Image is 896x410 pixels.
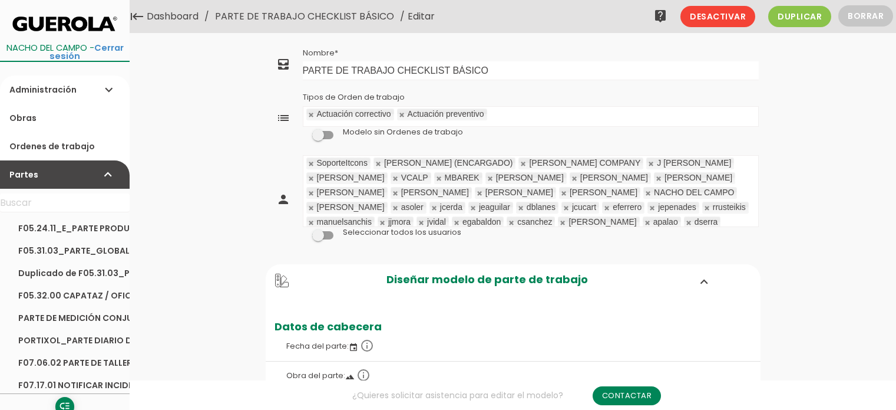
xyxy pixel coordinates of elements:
div: [PERSON_NAME] COMPANY [529,159,640,167]
label: Obra del parte: [275,362,752,388]
div: Actuación correctivo [317,110,391,118]
div: jepenades [658,204,696,211]
a: Contactar [593,386,662,405]
button: Borrar [838,5,893,27]
a: live_help [649,4,672,28]
i: live_help [653,4,667,28]
div: rrusteikis [713,204,746,211]
div: [PERSON_NAME] [317,189,385,196]
i: expand_more [101,160,115,189]
div: jcerda [440,204,462,211]
div: NACHO DEL CAMPO [654,189,734,196]
div: [PERSON_NAME] [664,174,732,182]
div: [PERSON_NAME] [317,204,385,211]
span: Desactivar [680,6,755,27]
div: jvidal [427,218,446,226]
div: [PERSON_NAME] [570,189,637,196]
div: [PERSON_NAME] [580,174,648,182]
i: person [276,192,290,206]
div: manuelsanchis [317,218,372,226]
div: asoler [401,204,424,211]
div: J [PERSON_NAME] [657,159,731,167]
label: Nombre [303,48,338,58]
label: Modelo sin Ordenes de trabajo [343,127,463,137]
i: info_outline [360,339,374,353]
i: info_outline [356,368,371,382]
div: Actuación preventivo [408,110,484,118]
div: MBAREK [445,174,480,182]
div: VCALP [401,174,428,182]
div: dserra [695,218,718,226]
div: egabaldon [462,218,501,226]
div: [PERSON_NAME] [317,174,385,182]
div: dblanes [527,204,556,211]
i: expand_more [101,76,115,104]
h2: Diseñar modelo de parte de trabajo [289,274,685,289]
label: Fecha del parte: [275,332,752,358]
i: landscape [345,372,355,382]
span: Duplicar [768,6,831,27]
i: expand_more [695,274,713,289]
div: [PERSON_NAME] [568,218,636,226]
label: Tipos de Orden de trabajo [303,92,405,103]
a: Cerrar sesión [49,42,124,63]
label: Seleccionar todos los usuarios [343,227,461,238]
div: [PERSON_NAME] (ENCARGADO) [384,159,513,167]
div: eferrero [613,204,642,211]
div: SoporteItcons [317,159,368,167]
div: apalao [653,218,678,226]
div: [PERSON_NAME] [496,174,564,182]
div: [PERSON_NAME] [485,189,553,196]
div: [PERSON_NAME] [401,189,469,196]
div: jcucart [572,204,596,211]
img: itcons-logo [6,10,124,38]
div: ¿Quieres solicitar asistencia para editar el modelo? [130,381,884,410]
i: event [349,343,358,352]
h2: Datos de cabecera [266,321,761,333]
span: Editar [408,9,435,23]
div: jeaguilar [479,204,510,211]
div: csanchez [517,218,552,226]
div: jjmora [388,218,411,226]
i: list [276,111,290,125]
i: all_inbox [276,57,290,71]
